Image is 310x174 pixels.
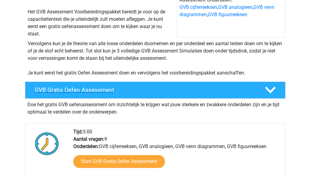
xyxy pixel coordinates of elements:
[73,143,99,149] b: Onderdelen:
[23,82,288,99] a: GVB Gratis Oefen Assessment
[179,4,274,17] a: GVB venn diagrammen
[35,86,255,93] h4: GVB Gratis Oefen Assessment
[73,136,104,142] b: Aantal vragen:
[25,99,285,116] div: Doe het gratis GVB oefenassessment om inzichtelijk te krijgen wat jouw sterkere en zwakkere onder...
[179,4,217,10] a: GVB cijferreeksen
[25,40,285,77] div: Vervolgens kun je de theorie van alle losse onderdelen doornemen en per onderdeel een aantal test...
[73,155,165,168] a: Start GVB Gratis Oefen Assessment
[218,4,253,10] a: GVB analogieen
[73,129,83,135] b: Tijd:
[208,12,247,17] a: GVB figuurreeksen
[32,128,62,159] img: Klok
